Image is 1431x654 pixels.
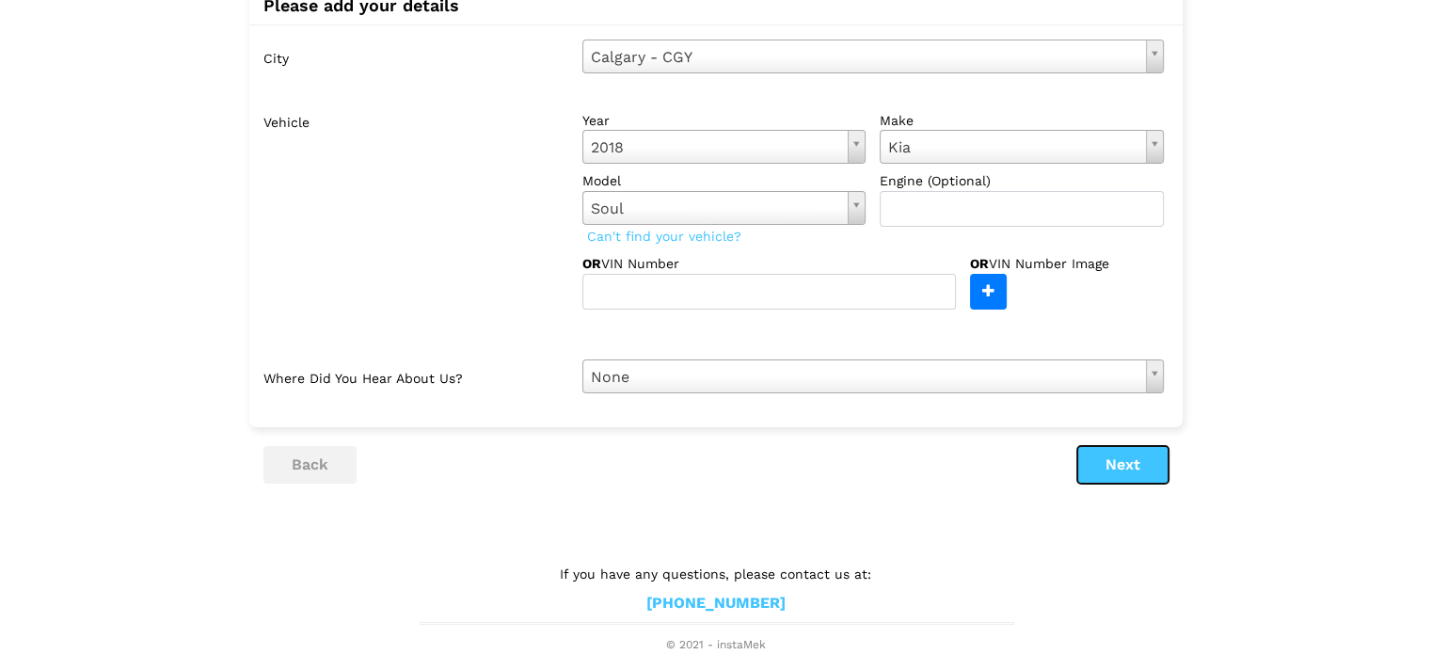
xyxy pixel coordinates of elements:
a: [PHONE_NUMBER] [646,594,786,614]
a: None [582,359,1164,393]
strong: OR [970,256,989,271]
label: Engine (Optional) [880,171,1164,190]
a: Soul [582,191,867,225]
span: Soul [591,197,841,221]
span: Kia [888,136,1138,160]
a: Kia [880,130,1164,164]
span: 2018 [591,136,841,160]
label: make [880,111,1164,130]
span: None [591,365,1138,390]
label: Vehicle [263,104,568,310]
p: If you have any questions, please contact us at: [420,564,1012,584]
span: © 2021 - instaMek [420,638,1012,653]
label: Where did you hear about us? [263,359,568,393]
a: Calgary - CGY [582,40,1164,73]
label: VIN Number Image [970,254,1150,273]
button: Next [1077,446,1169,484]
span: Calgary - CGY [591,45,1138,70]
label: model [582,171,867,190]
span: Can't find your vehicle? [582,224,746,248]
a: 2018 [582,130,867,164]
label: year [582,111,867,130]
button: back [263,446,357,484]
label: VIN Number [582,254,738,273]
strong: OR [582,256,601,271]
label: City [263,40,568,73]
